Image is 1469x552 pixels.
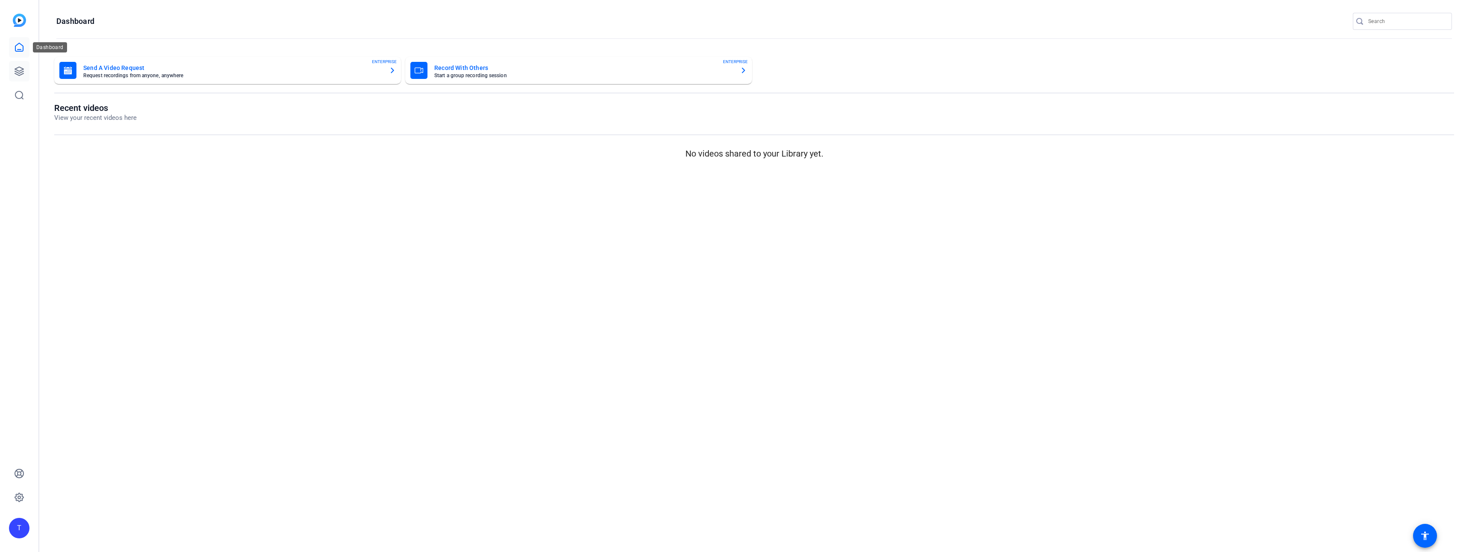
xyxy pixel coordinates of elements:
[405,57,752,84] button: Record With OthersStart a group recording sessionENTERPRISE
[434,63,733,73] mat-card-title: Record With Others
[9,518,29,538] div: T
[54,147,1454,160] p: No videos shared to your Library yet.
[56,16,94,26] h1: Dashboard
[54,57,401,84] button: Send A Video RequestRequest recordings from anyone, anywhereENTERPRISE
[54,113,137,123] p: View your recent videos here
[13,14,26,27] img: blue-gradient.svg
[33,42,67,52] div: Dashboard
[1368,16,1445,26] input: Search
[1420,531,1430,541] mat-icon: accessibility
[723,58,748,65] span: ENTERPRISE
[54,103,137,113] h1: Recent videos
[434,73,733,78] mat-card-subtitle: Start a group recording session
[372,58,397,65] span: ENTERPRISE
[83,63,382,73] mat-card-title: Send A Video Request
[83,73,382,78] mat-card-subtitle: Request recordings from anyone, anywhere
